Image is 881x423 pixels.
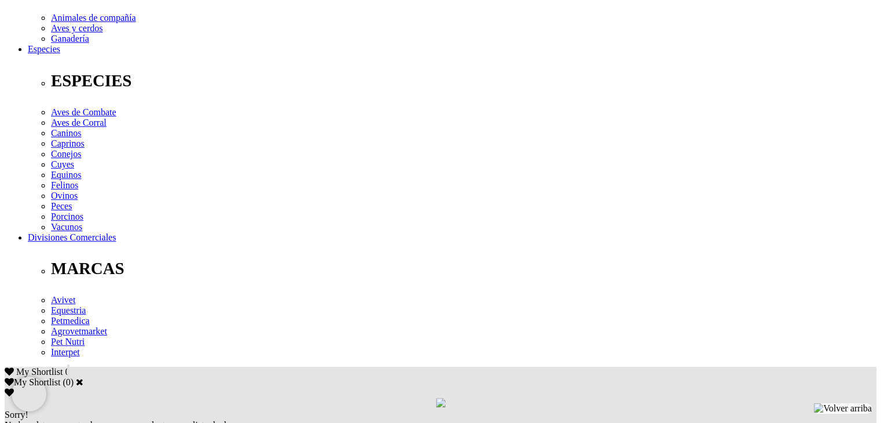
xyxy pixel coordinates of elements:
[51,159,74,169] a: Cuyes
[51,128,81,138] a: Caninos
[51,337,85,347] a: Pet Nutri
[51,259,876,278] p: MARCAS
[51,34,89,43] a: Ganadería
[51,316,90,326] a: Petmedica
[12,377,46,411] iframe: Brevo live chat
[5,377,60,387] label: My Shortlist
[51,222,82,232] a: Vacunos
[51,107,116,117] a: Aves de Combate
[51,201,72,211] a: Peces
[51,180,78,190] a: Felinos
[76,377,83,386] a: Cerrar
[51,347,80,357] a: Interpet
[51,191,78,200] a: Ovinos
[28,232,116,242] a: Divisiones Comerciales
[51,13,136,23] a: Animales de compañía
[51,326,107,336] a: Agrovetmarket
[814,403,872,414] img: Volver arriba
[51,118,107,127] a: Aves de Corral
[5,410,28,420] span: Sorry!
[65,367,70,377] span: 0
[51,71,876,90] p: ESPECIES
[51,305,86,315] a: Equestria
[28,44,60,54] a: Especies
[436,398,445,407] img: loading.gif
[51,170,81,180] a: Equinos
[51,23,103,33] a: Aves y cerdos
[51,138,85,148] a: Caprinos
[51,149,81,159] a: Conejos
[51,295,75,305] a: Avivet
[51,211,83,221] a: Porcinos
[66,377,71,387] label: 0
[63,377,74,387] span: ( )
[16,367,63,377] span: My Shortlist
